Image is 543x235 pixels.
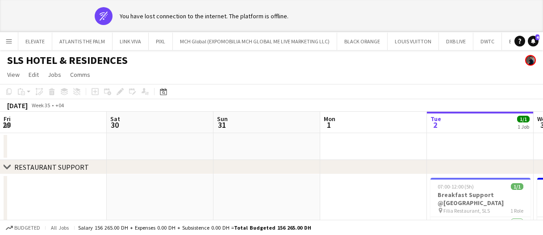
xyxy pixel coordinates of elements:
span: Total Budgeted 156 265.00 DH [234,224,311,231]
span: 31 [216,120,228,130]
a: View [4,69,23,80]
span: Fri [4,115,11,123]
span: 1/1 [511,183,523,190]
div: [DATE] [7,101,28,110]
span: Filia Restaurant, SLS [443,207,490,214]
a: Jobs [44,69,65,80]
span: 30 [109,120,120,130]
h1: SLS HOTEL & RESIDENCES [7,54,128,67]
span: Edit [29,71,39,79]
button: BLACK ORANGE [337,33,388,50]
span: 07:00-12:00 (5h) [438,183,474,190]
span: All jobs [49,224,71,231]
span: 29 [2,120,11,130]
span: 1/1 [517,116,530,122]
span: Comms [70,71,90,79]
span: Sun [217,115,228,123]
button: MCH Global (EXPOMOBILIA MCH GLOBAL ME LIVE MARKETING LLC) [173,33,337,50]
div: Salary 156 265.00 DH + Expenses 0.00 DH + Subsistence 0.00 DH = [78,224,311,231]
span: Week 35 [29,102,52,109]
span: Mon [324,115,335,123]
button: LOUIS VUITTON [388,33,439,50]
button: Budgeted [4,223,42,233]
button: ELEVATE [18,33,52,50]
button: ATLANTIS THE PALM [52,33,113,50]
span: Budgeted [14,225,40,231]
span: Tue [430,115,441,123]
span: 4 [535,34,539,40]
h3: Breakfast Support @[GEOGRAPHIC_DATA] [430,191,530,207]
span: 1 [322,120,335,130]
span: Jobs [48,71,61,79]
button: LINK VIVA [113,33,149,50]
div: You have lost connection to the internet. The platform is offline. [120,12,288,20]
button: DWTC [473,33,502,50]
app-user-avatar: Mohamed Arafa [525,55,536,66]
span: 1 Role [510,207,523,214]
div: RESTAURANT SUPPORT [14,163,89,172]
button: PIXL [149,33,173,50]
div: +04 [55,102,64,109]
span: Sat [110,115,120,123]
a: 4 [528,36,539,46]
a: Comms [67,69,94,80]
span: 2 [429,120,441,130]
div: 1 Job [518,123,529,130]
a: Edit [25,69,42,80]
button: DXB LIVE [439,33,473,50]
span: View [7,71,20,79]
